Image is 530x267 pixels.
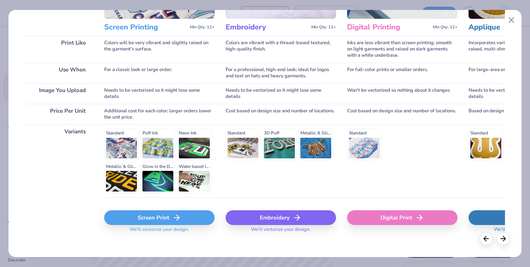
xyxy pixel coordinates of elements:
[226,210,336,225] div: Embroidery
[104,36,215,63] div: Colors will be very vibrant and slightly raised on the garment's surface.
[190,25,215,30] span: Min Qty: 12+
[248,226,313,237] span: We'll vectorize your design.
[347,36,457,63] div: Inks are less vibrant than screen printing; smooth on light garments and raised on dark garments ...
[25,63,93,83] div: Use When
[104,104,215,124] div: Additional cost for each color; larger orders lower the unit price.
[226,104,336,124] div: Cost based on design size and number of locations.
[347,104,457,124] div: Cost based on design size and number of locations.
[25,36,93,63] div: Print Like
[104,22,187,32] h3: Screen Printing
[226,63,336,83] div: For a professional, high-end look; ideal for logos and text on hats and heavy garments.
[347,63,457,83] div: For full-color prints or smaller orders.
[104,63,215,83] div: For a classic look or large order.
[25,83,93,104] div: Image You Upload
[347,22,430,32] h3: Digital Printing
[311,25,336,30] span: Min Qty: 12+
[25,124,93,197] div: Variants
[25,104,93,124] div: Price Per Unit
[127,226,192,237] span: We'll vectorize your design.
[505,13,519,27] button: Close
[347,210,457,225] div: Digital Print
[104,83,215,104] div: Needs to be vectorized so it might lose some details
[226,36,336,63] div: Colors are vibrant with a thread-based textured, high-quality finish.
[347,83,457,104] div: Won't be vectorized so nothing about it changes
[104,210,215,225] div: Screen Print
[226,22,308,32] h3: Embroidery
[226,83,336,104] div: Needs to be vectorized so it might lose some details
[433,25,457,30] span: Min Qty: 12+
